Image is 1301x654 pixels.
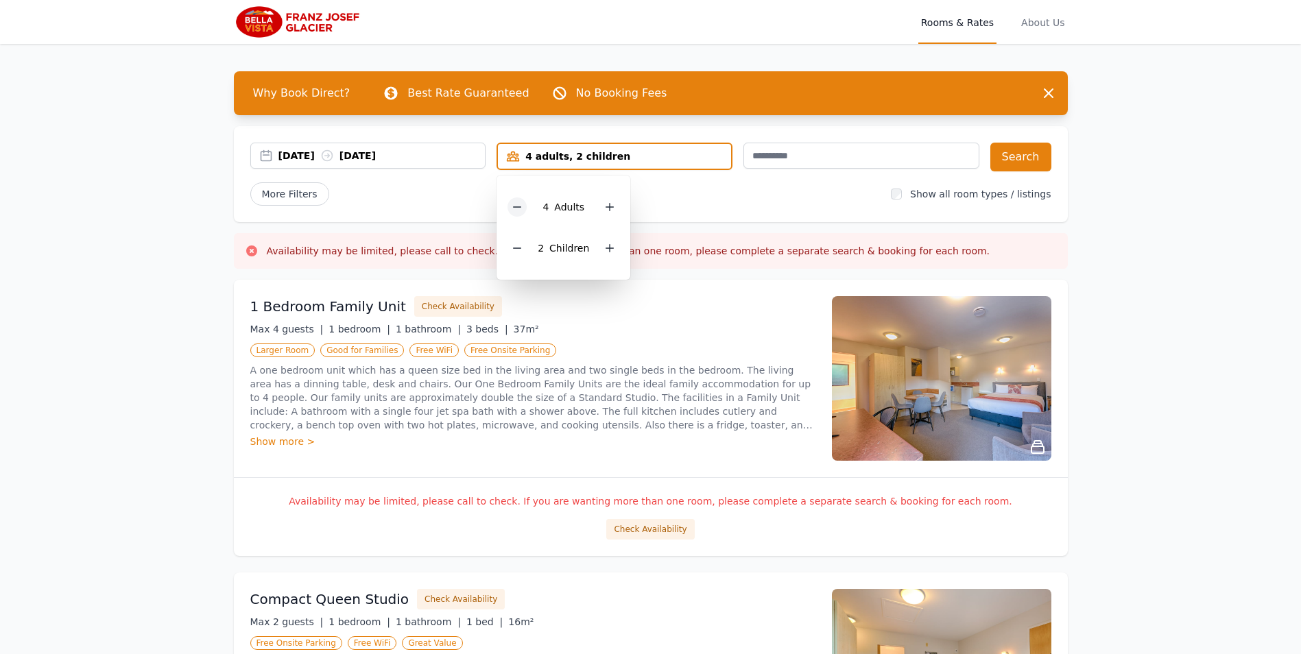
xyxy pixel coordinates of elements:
span: 4 [542,202,549,213]
span: 3 beds | [466,324,508,335]
span: 2 [538,243,544,254]
span: Free WiFi [348,636,397,650]
span: Free Onsite Parking [250,636,342,650]
span: 1 bathroom | [396,324,461,335]
span: Why Book Direct? [242,80,361,107]
p: A one bedroom unit which has a queen size bed in the living area and two single beds in the bedro... [250,363,815,432]
span: Max 4 guests | [250,324,324,335]
span: 1 bed | [466,616,503,627]
span: 1 bathroom | [396,616,461,627]
button: Check Availability [606,519,694,540]
span: Child ren [549,243,589,254]
p: Best Rate Guaranteed [407,85,529,101]
span: Max 2 guests | [250,616,324,627]
span: More Filters [250,182,329,206]
button: Check Availability [417,589,505,609]
button: Check Availability [414,296,502,317]
span: Good for Families [320,343,404,357]
h3: 1 Bedroom Family Unit [250,297,406,316]
h3: Availability may be limited, please call to check. If you are wanting more than one room, please ... [267,244,990,258]
span: 1 bedroom | [329,616,390,627]
label: Show all room types / listings [910,189,1051,199]
div: [DATE] [DATE] [278,149,486,162]
span: 37m² [514,324,539,335]
button: Search [990,143,1051,171]
p: No Booking Fees [576,85,667,101]
div: 4 adults, 2 children [498,149,731,163]
span: Larger Room [250,343,315,357]
span: Great Value [402,636,462,650]
div: Show more > [250,435,815,448]
img: Bella Vista Franz Josef Glacier [234,5,366,38]
p: Availability may be limited, please call to check. If you are wanting more than one room, please ... [250,494,1051,508]
span: 16m² [508,616,534,627]
span: 1 bedroom | [329,324,390,335]
h3: Compact Queen Studio [250,590,409,609]
span: Free Onsite Parking [464,343,556,357]
span: Adult s [554,202,584,213]
span: Free WiFi [409,343,459,357]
